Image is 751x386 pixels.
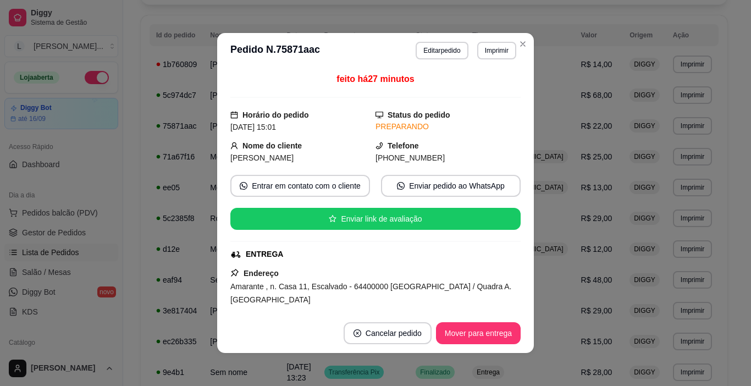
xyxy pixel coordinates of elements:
div: ENTREGA [246,249,283,260]
h3: Pedido N. 75871aac [230,42,320,59]
button: starEnviar link de avaliação [230,208,521,230]
div: PREPARANDO [375,121,521,133]
button: whats-appEnviar pedido ao WhatsApp [381,175,521,197]
span: feito há 27 minutos [336,74,414,84]
button: whats-appEntrar em contato com o cliente [230,175,370,197]
button: Editarpedido [416,42,468,59]
strong: Endereço [244,269,279,278]
span: pushpin [230,268,239,277]
button: Imprimir [477,42,516,59]
span: close-circle [354,329,361,337]
span: Amarante , n. Casa 11, Escalvado - 64400000 [GEOGRAPHIC_DATA] / Quadra A. [GEOGRAPHIC_DATA] [230,282,512,304]
button: close-circleCancelar pedido [344,322,432,344]
span: calendar [230,111,238,119]
button: Mover para entrega [436,322,521,344]
strong: Status do pedido [388,111,450,119]
span: [DATE] 15:01 [230,123,276,131]
span: whats-app [397,182,405,190]
span: phone [375,142,383,150]
strong: Telefone [388,141,419,150]
span: whats-app [240,182,247,190]
span: user [230,142,238,150]
span: [PERSON_NAME] [230,153,294,162]
span: desktop [375,111,383,119]
span: [PHONE_NUMBER] [375,153,445,162]
strong: Nome do cliente [242,141,302,150]
span: star [329,215,336,223]
button: Close [514,35,532,53]
strong: Horário do pedido [242,111,309,119]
